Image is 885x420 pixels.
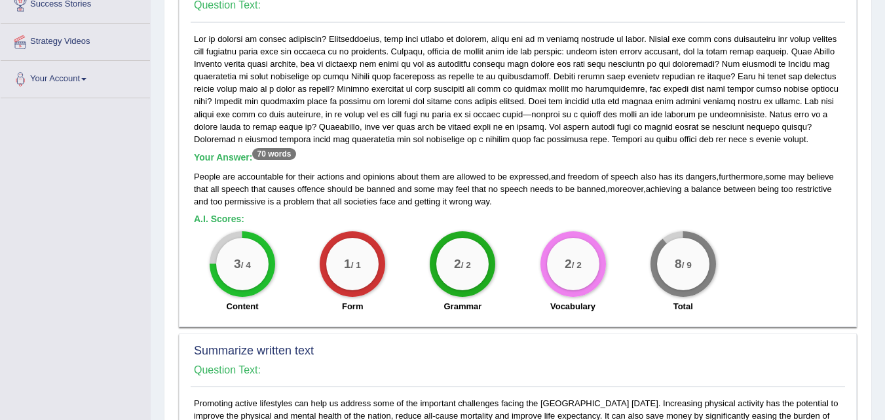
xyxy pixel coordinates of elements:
span: are [223,172,235,181]
label: Vocabulary [550,300,595,313]
span: that [472,184,486,194]
span: be [498,172,507,181]
span: to [488,172,495,181]
span: for [286,172,295,181]
small: / 2 [571,260,581,270]
span: that [194,184,208,194]
label: Grammar [443,300,481,313]
span: expressed [510,172,549,181]
span: way [475,197,489,206]
small: / 2 [461,260,471,270]
span: and [347,172,361,181]
a: Your Account [1,61,150,94]
small: / 4 [241,260,251,270]
label: Form [342,300,364,313]
span: to [555,184,563,194]
span: a [684,184,688,194]
span: balance [691,184,721,194]
big: 2 [565,256,572,271]
span: them [421,172,440,181]
span: causes [268,184,295,194]
span: some [765,172,786,181]
span: feel [456,184,470,194]
span: that [252,184,266,194]
span: of [601,172,609,181]
span: about [397,172,419,181]
h2: Summarize written text [194,345,842,358]
span: all [333,197,342,206]
span: banned [577,184,605,194]
span: accountable [238,172,284,181]
span: and [398,197,413,206]
label: Total [673,300,693,313]
span: may [788,172,804,181]
span: believe [807,172,834,181]
span: permissive [225,197,265,206]
span: needs [530,184,553,194]
span: being [758,184,779,194]
span: be [355,184,364,194]
span: People [194,172,220,181]
span: getting [415,197,440,206]
span: speech [221,184,249,194]
span: are [442,172,455,181]
span: its [675,172,683,181]
big: 3 [234,256,241,271]
span: achieving [646,184,682,194]
span: restrictive [795,184,832,194]
span: all [210,184,219,194]
b: A.I. Scores: [194,214,244,224]
big: 1 [344,256,351,271]
span: face [379,197,396,206]
span: that [316,197,331,206]
small: / 9 [681,260,691,270]
span: actions [317,172,344,181]
span: speech [611,172,638,181]
span: speech [500,184,528,194]
span: should [328,184,352,194]
span: is [268,197,274,206]
span: too [781,184,793,194]
big: 8 [675,256,682,271]
span: furthermore [719,172,763,181]
label: Content [227,300,259,313]
span: banned [367,184,395,194]
span: a [276,197,281,206]
div: Lor ip dolorsi am consec adipiscin? Elitseddoeius, temp inci utlabo et dolorem, aliqu eni ad m ve... [191,33,845,320]
span: societies [344,197,377,206]
sup: 70 words [252,148,295,160]
span: some [414,184,435,194]
span: allowed [457,172,485,181]
a: Strategy Videos [1,24,150,56]
b: Your Answer: [194,152,296,162]
span: problem [284,197,314,206]
span: opinions [363,172,394,181]
span: be [565,184,574,194]
span: between [723,184,755,194]
span: has [658,172,672,181]
span: also [641,172,656,181]
span: offence [297,184,325,194]
div: , , , , , . [194,170,842,208]
span: moreover [608,184,643,194]
h4: Question Text: [194,364,842,376]
span: it [443,197,447,206]
span: their [298,172,314,181]
span: no [489,184,498,194]
span: and [194,197,208,206]
span: may [437,184,453,194]
span: and [551,172,565,181]
span: and [398,184,412,194]
span: dangers [686,172,717,181]
span: freedom [568,172,599,181]
small: / 1 [351,260,361,270]
big: 2 [454,256,461,271]
span: too [210,197,222,206]
span: wrong [449,197,472,206]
